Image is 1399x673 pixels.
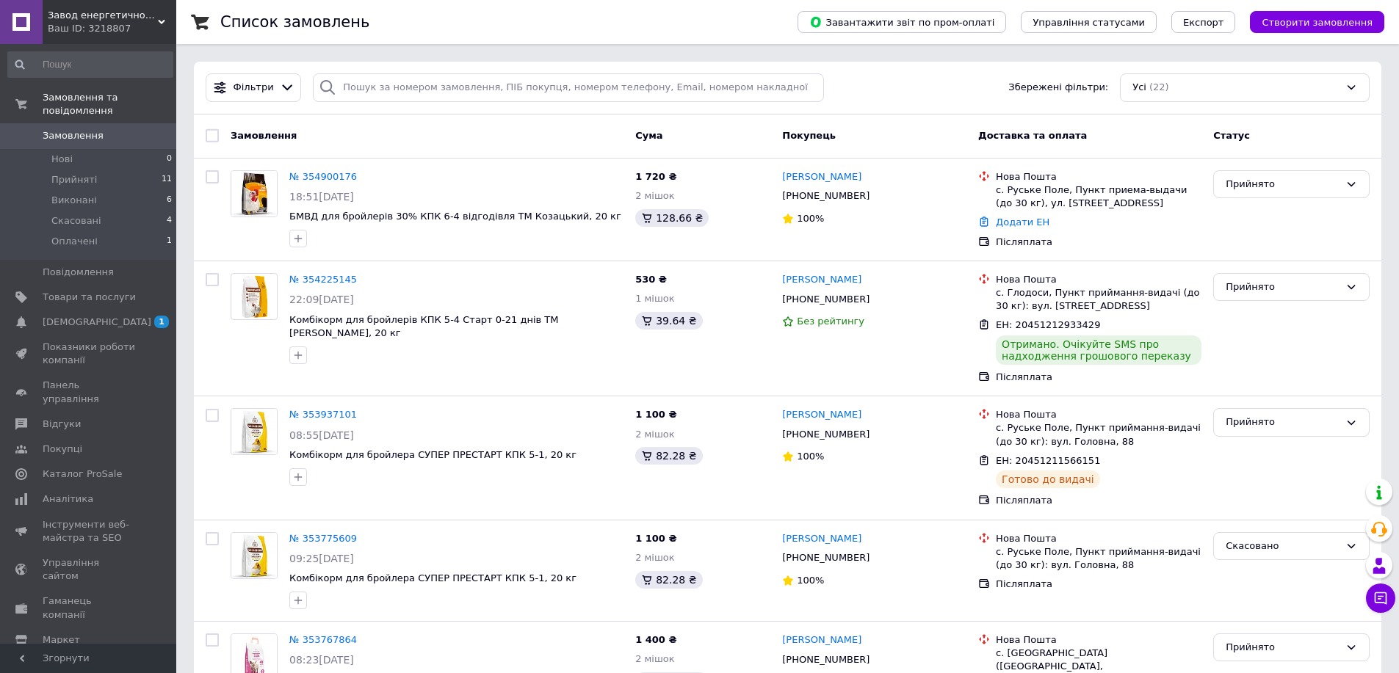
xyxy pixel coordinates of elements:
[635,312,702,330] div: 39.64 ₴
[289,553,354,564] span: 09:25[DATE]
[635,552,675,563] span: 2 мішок
[635,171,676,182] span: 1 720 ₴
[635,130,662,141] span: Cума
[51,194,97,207] span: Виконані
[43,492,93,506] span: Аналітика
[779,290,872,309] div: [PHONE_NUMBER]
[43,443,82,456] span: Покупці
[289,274,357,285] a: № 354225145
[289,533,357,544] a: № 353775609
[996,319,1100,330] span: ЕН: 20451212933429
[1226,539,1340,554] div: Скасовано
[1132,81,1146,95] span: Усі
[1033,17,1145,28] span: Управління статусами
[996,455,1100,466] span: ЕН: 20451211566151
[996,371,1201,384] div: Післяплата
[1213,130,1250,141] span: Статус
[1021,11,1157,33] button: Управління статусами
[48,22,176,35] div: Ваш ID: 3218807
[1250,11,1384,33] button: Створити замовлення
[43,418,81,431] span: Відгуки
[289,634,357,645] a: № 353767864
[996,633,1201,647] div: Нова Пошта
[782,273,861,287] a: [PERSON_NAME]
[782,170,861,184] a: [PERSON_NAME]
[167,235,172,248] span: 1
[996,545,1201,572] div: с. Руське Поле, Пункт приймання-видачі (до 30 кг): вул. Головна, 88
[167,153,172,166] span: 0
[635,571,702,589] div: 82.28 ₴
[782,130,836,141] span: Покупець
[797,451,824,462] span: 100%
[1149,81,1169,92] span: (22)
[220,13,369,31] h1: Список замовлень
[43,633,80,647] span: Маркет
[996,335,1201,365] div: Отримано. Очікуйте SMS про надходження грошового переказу
[231,171,277,217] img: Фото товару
[797,316,864,327] span: Без рейтингу
[231,533,277,578] img: Фото товару
[1008,81,1108,95] span: Збережені фільтри:
[43,266,114,279] span: Повідомлення
[167,194,172,207] span: 6
[996,236,1201,249] div: Післяплата
[996,578,1201,591] div: Післяплата
[43,556,136,583] span: Управління сайтом
[289,429,354,441] span: 08:55[DATE]
[798,11,1006,33] button: Завантажити звіт по пром-оплаті
[162,173,172,186] span: 11
[782,408,861,422] a: [PERSON_NAME]
[996,273,1201,286] div: Нова Пошта
[1183,17,1224,28] span: Експорт
[779,186,872,205] div: [PHONE_NUMBER]
[231,170,278,217] a: Фото товару
[289,191,354,203] span: 18:51[DATE]
[1226,640,1340,655] div: Прийнято
[43,129,104,142] span: Замовлення
[1171,11,1236,33] button: Експорт
[231,532,278,579] a: Фото товару
[51,153,73,166] span: Нові
[289,654,354,666] span: 08:23[DATE]
[43,468,122,481] span: Каталог ProSale
[782,532,861,546] a: [PERSON_NAME]
[289,294,354,305] span: 22:09[DATE]
[51,235,98,248] span: Оплачені
[51,214,101,228] span: Скасовані
[289,449,576,460] a: Комбікорм для бройлера СУПЕР ПРЕСТАРТ КПК 5-1, 20 кг
[635,533,676,544] span: 1 100 ₴
[635,274,667,285] span: 530 ₴
[1226,280,1340,295] div: Прийнято
[48,9,158,22] span: Завод енергетичного обладнання "ДАН"
[996,170,1201,183] div: Нова Пошта
[289,171,357,182] a: № 354900176
[996,421,1201,448] div: с. Руське Поле, Пункт приймання-видачі (до 30 кг): вул. Головна, 88
[996,286,1201,313] div: с. Глодоси, Пункт приймання-видачі (до 30 кг): вул. [STREET_ADDRESS]
[996,408,1201,421] div: Нова Пошта
[635,190,675,201] span: 2 мішок
[996,494,1201,507] div: Післяплата
[782,633,861,647] a: [PERSON_NAME]
[635,429,675,440] span: 2 мішок
[231,409,277,454] img: Фото товару
[1366,583,1395,613] button: Чат з покупцем
[797,575,824,586] span: 100%
[289,314,559,339] a: Комбікорм для бройлерів КПК 5-4 Старт 0-21 днів ТМ [PERSON_NAME], 20 кг
[231,130,297,141] span: Замовлення
[167,214,172,228] span: 4
[7,51,173,78] input: Пошук
[154,316,169,328] span: 1
[635,634,676,645] span: 1 400 ₴
[635,409,676,420] span: 1 100 ₴
[43,594,136,621] span: Гаманець компанії
[635,293,675,304] span: 1 мішок
[234,81,274,95] span: Фільтри
[289,572,576,583] a: Комбікорм для бройлера СУПЕР ПРЕСТАРТ КПК 5-1, 20 кг
[289,211,621,222] a: БМВД для бройлерів 30% КПК 6-4 відгодівля ТМ Козацький, 20 кг
[43,518,136,545] span: Інструменти веб-майстра та SEO
[1226,177,1340,192] div: Прийнято
[996,532,1201,545] div: Нова Пошта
